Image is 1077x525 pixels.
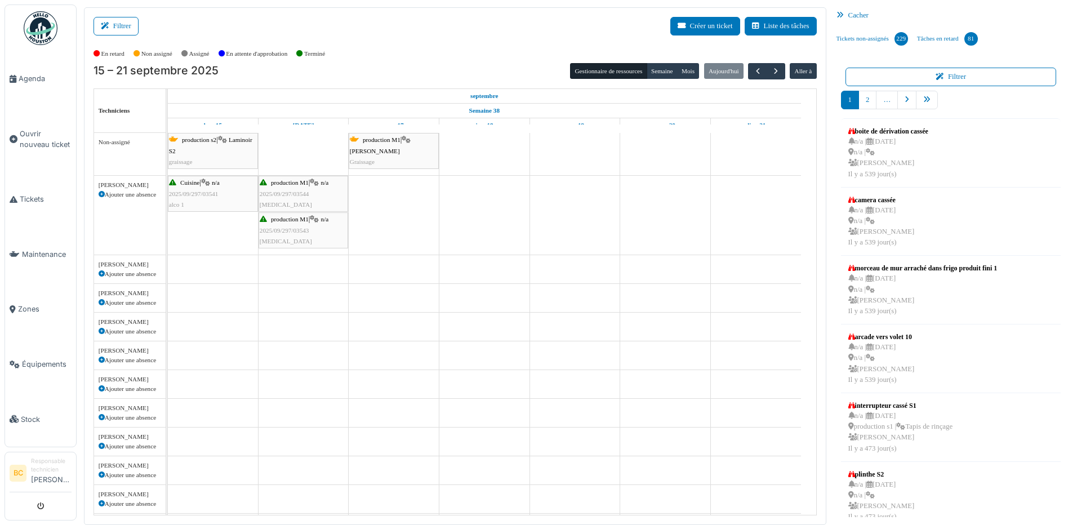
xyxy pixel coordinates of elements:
[848,411,953,454] div: n/a | [DATE] production s1 | Tapis de rinçage [PERSON_NAME] Il y a 473 jour(s)
[99,490,161,499] div: [PERSON_NAME]
[848,126,928,136] div: boite de dérivation cassée
[99,375,161,384] div: [PERSON_NAME]
[748,63,767,79] button: Précédent
[99,327,161,336] div: Ajouter une absence
[99,403,161,413] div: [PERSON_NAME]
[845,329,918,388] a: arcade vers volet 10 n/a |[DATE] n/a | [PERSON_NAME]Il y a 539 jour(s)
[99,288,161,298] div: [PERSON_NAME]
[10,465,26,482] li: BC
[99,499,161,509] div: Ajouter une absence
[848,479,915,523] div: n/a | [DATE] n/a | [PERSON_NAME] Il y a 473 jour(s)
[290,118,317,132] a: 16 septembre 2025
[99,107,130,114] span: Techniciens
[570,63,647,79] button: Gestionnaire de ressources
[848,195,915,205] div: camera cassée
[363,136,400,143] span: production M1
[101,49,124,59] label: En retard
[321,216,329,223] span: n/a
[5,227,76,282] a: Maintenance
[260,227,309,234] span: 2025/09/297/03543
[99,442,161,451] div: Ajouter une absence
[832,24,913,54] a: Tickets non-assignés
[169,190,219,197] span: 2025/09/297/03541
[141,49,172,59] label: Non assigné
[841,91,1061,118] nav: pager
[858,91,876,109] a: 2
[182,136,216,143] span: production s2
[19,73,72,84] span: Agenda
[845,398,955,457] a: interrupteur cassé S1 n/a |[DATE] production s1 |Tapis de rinçage [PERSON_NAME]Il y a 473 jour(s)
[169,158,193,165] span: graissage
[848,205,915,248] div: n/a | [DATE] n/a | [PERSON_NAME] Il y a 539 jour(s)
[913,24,982,54] a: Tâches en retard
[99,413,161,422] div: Ajouter une absence
[350,135,438,167] div: |
[169,135,257,167] div: |
[876,91,898,109] a: …
[260,201,312,208] span: [MEDICAL_DATA]
[201,118,225,132] a: 15 septembre 2025
[848,342,915,385] div: n/a | [DATE] n/a | [PERSON_NAME] Il y a 539 jour(s)
[5,172,76,227] a: Tickets
[845,68,1057,86] button: Filtrer
[169,177,257,210] div: |
[841,91,859,109] a: 1
[99,190,161,199] div: Ajouter une absence
[31,457,72,490] li: [PERSON_NAME]
[271,216,309,223] span: production M1
[260,238,312,244] span: [MEDICAL_DATA]
[99,260,161,269] div: [PERSON_NAME]
[20,128,72,150] span: Ouvrir nouveau ticket
[845,123,931,183] a: boite de dérivation cassée n/a |[DATE] n/a | [PERSON_NAME]Il y a 539 jour(s)
[845,192,918,251] a: camera cassée n/a |[DATE] n/a | [PERSON_NAME]Il y a 539 jour(s)
[10,457,72,492] a: BC Responsable technicien[PERSON_NAME]
[848,136,928,180] div: n/a | [DATE] n/a | [PERSON_NAME] Il y a 539 jour(s)
[260,177,347,210] div: |
[99,137,161,147] div: Non-assigné
[22,359,72,370] span: Équipements
[99,384,161,394] div: Ajouter une absence
[790,63,816,79] button: Aller à
[848,263,998,273] div: morceau de mur arraché dans frigo produit fini 1
[24,11,57,45] img: Badge_color-CXgf-gQk.svg
[271,179,309,186] span: production M1
[848,401,953,411] div: interrupteur cassé S1
[647,63,678,79] button: Semaine
[31,457,72,474] div: Responsable technicien
[894,32,908,46] div: 229
[321,179,329,186] span: n/a
[466,104,502,118] a: Semaine 38
[677,63,700,79] button: Mois
[468,89,501,103] a: 15 septembre 2025
[99,298,161,308] div: Ajouter une absence
[21,414,72,425] span: Stock
[5,106,76,172] a: Ouvrir nouveau ticket
[99,180,161,190] div: [PERSON_NAME]
[226,49,287,59] label: En attente d'approbation
[99,269,161,279] div: Ajouter une absence
[169,136,252,154] span: Laminoir S2
[189,49,210,59] label: Assigné
[99,346,161,355] div: [PERSON_NAME]
[670,17,740,35] button: Créer un ticket
[22,249,72,260] span: Maintenance
[563,118,588,132] a: 19 septembre 2025
[20,194,72,204] span: Tickets
[99,317,161,327] div: [PERSON_NAME]
[212,179,220,186] span: n/a
[848,332,915,342] div: arcade vers volet 10
[180,179,199,186] span: Cuisine
[94,17,139,35] button: Filtrer
[169,201,184,208] span: alco 1
[745,17,817,35] a: Liste des tâches
[260,190,309,197] span: 2025/09/297/03544
[5,337,76,392] a: Équipements
[260,214,347,247] div: |
[350,158,375,165] span: Graissage
[832,7,1070,24] div: Cacher
[304,49,325,59] label: Terminé
[845,260,1000,319] a: morceau de mur arraché dans frigo produit fini 1 n/a |[DATE] n/a | [PERSON_NAME]Il y a 539 jour(s)
[5,391,76,447] a: Stock
[5,282,76,337] a: Zones
[848,273,998,317] div: n/a | [DATE] n/a | [PERSON_NAME] Il y a 539 jour(s)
